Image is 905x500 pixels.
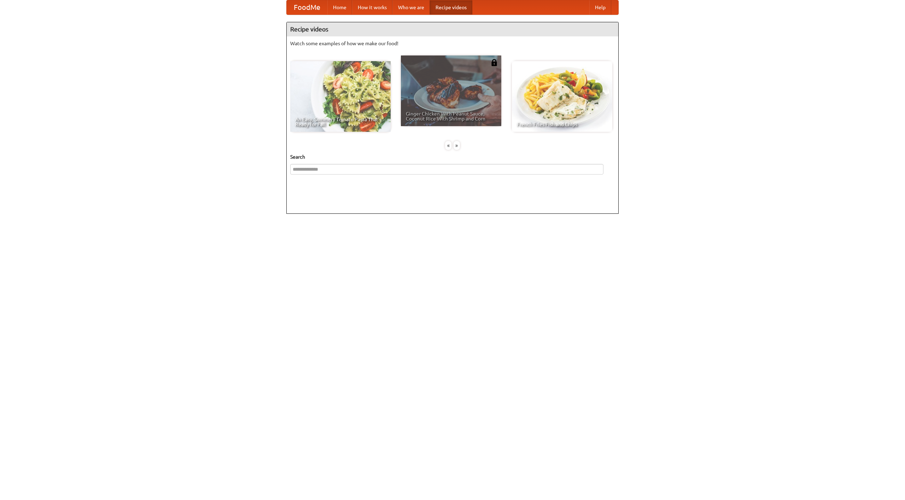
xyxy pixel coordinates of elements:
[445,141,451,150] div: «
[512,61,612,132] a: French Fries Fish and Chips
[491,59,498,66] img: 483408.png
[430,0,472,14] a: Recipe videos
[290,40,615,47] p: Watch some examples of how we make our food!
[517,122,607,127] span: French Fries Fish and Chips
[295,117,386,127] span: An Easy, Summery Tomato Pasta That's Ready for Fall
[290,61,391,132] a: An Easy, Summery Tomato Pasta That's Ready for Fall
[290,153,615,160] h5: Search
[327,0,352,14] a: Home
[287,0,327,14] a: FoodMe
[589,0,611,14] a: Help
[392,0,430,14] a: Who we are
[352,0,392,14] a: How it works
[454,141,460,150] div: »
[287,22,618,36] h4: Recipe videos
